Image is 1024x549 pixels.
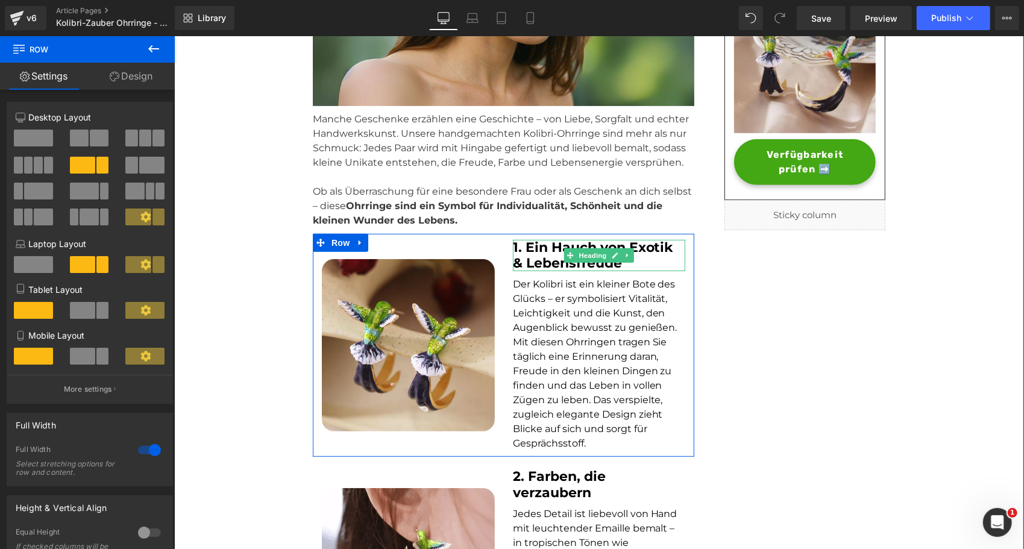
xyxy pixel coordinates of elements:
a: Expand / Collapse [178,198,194,216]
div: Height & Vertical Align [16,496,107,513]
a: Preview [850,6,912,30]
button: Publish [917,6,990,30]
button: Undo [739,6,763,30]
p: Desktop Layout [16,111,164,124]
div: Equal Height [16,527,126,540]
span: Heading [403,212,435,227]
p: Manche Geschenke erzählen eine Geschichte – von Liebe, Sorgfalt und echter Handwerkskunst. Unsere... [139,76,520,134]
a: New Library [175,6,234,30]
span: Library [198,13,226,24]
a: Laptop [458,6,487,30]
p: Laptop Layout [16,237,164,250]
button: More settings [7,375,172,403]
a: Mobile [516,6,545,30]
strong: Ohrringe sind ein Symbol für Individualität, Schönheit und die kleinen Wunder des Lebens. [139,164,488,190]
b: 1. Ein Hauch von Exotik & Lebensfreude [339,203,499,235]
span: Preview [865,12,897,25]
span: Save [811,12,831,25]
div: Full Width [16,413,56,430]
p: More settings [64,384,112,395]
button: Redo [768,6,792,30]
a: Design [87,63,175,90]
div: Select stretching options for row and content. [16,460,124,477]
span: Kolibri-Zauber Ohrringe - Geschenk [56,18,172,28]
font: Der Kolibri ist ein kleiner Bote des Glücks – er symbolisiert Vitalität, Leichtigkeit und die Kun... [339,242,503,413]
div: v6 [24,10,39,26]
span: 1 [1008,508,1017,518]
div: Full Width [16,445,126,457]
span: Row [154,198,178,216]
iframe: Intercom live chat [983,508,1012,537]
p: Mobile Layout [16,329,164,342]
a: Tablet [487,6,516,30]
p: Tablet Layout [16,283,164,296]
a: Expand / Collapse [447,212,460,227]
p: Ob als Überraschung für eine besondere Frau oder als Geschenk an dich selbst – diese [139,148,520,192]
a: Verfügbarkeit prüfen ➡️ [560,103,702,149]
span: Verfügbarkeit prüfen ➡️ [573,111,689,140]
b: 2. Farben, die verzaubern [339,432,432,464]
span: Row [12,36,133,63]
a: v6 [5,6,46,30]
span: Publish [931,13,961,23]
button: More [995,6,1019,30]
a: Article Pages [56,6,195,16]
a: Desktop [429,6,458,30]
